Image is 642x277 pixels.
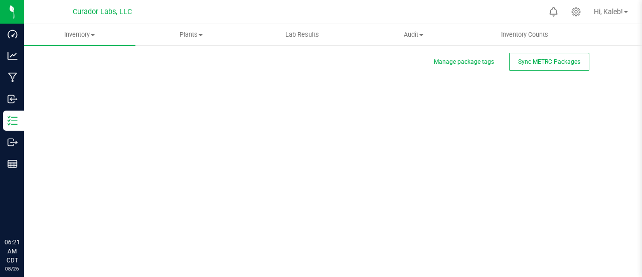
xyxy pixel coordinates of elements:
[570,7,582,17] div: Manage settings
[594,8,623,16] span: Hi, Kaleb!
[8,29,18,39] inline-svg: Dashboard
[135,24,247,45] a: Plants
[136,30,246,39] span: Plants
[24,24,135,45] a: Inventory
[73,8,132,16] span: Curador Labs, LLC
[358,30,468,39] span: Audit
[5,265,20,272] p: 08/26
[247,24,358,45] a: Lab Results
[5,238,20,265] p: 06:21 AM CDT
[358,24,469,45] a: Audit
[8,72,18,82] inline-svg: Manufacturing
[434,58,494,66] button: Manage package tags
[24,30,135,39] span: Inventory
[8,51,18,61] inline-svg: Analytics
[8,116,18,126] inline-svg: Inventory
[8,94,18,104] inline-svg: Inbound
[488,30,562,39] span: Inventory Counts
[509,53,589,71] button: Sync METRC Packages
[469,24,580,45] a: Inventory Counts
[8,159,18,169] inline-svg: Reports
[518,58,580,65] span: Sync METRC Packages
[8,137,18,147] inline-svg: Outbound
[272,30,333,39] span: Lab Results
